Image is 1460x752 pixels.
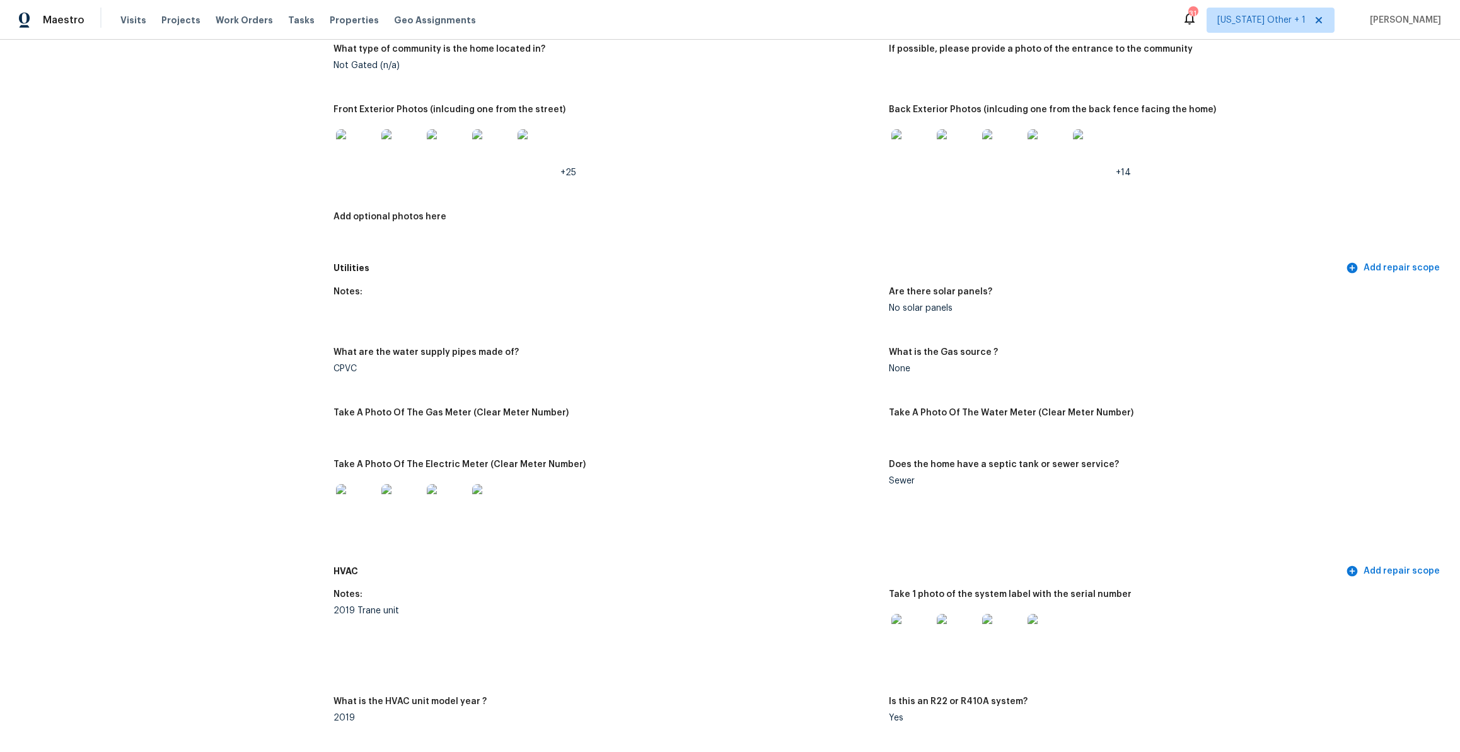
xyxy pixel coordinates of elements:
[288,16,315,25] span: Tasks
[216,14,273,26] span: Work Orders
[333,45,545,54] h5: What type of community is the home located in?
[889,348,998,357] h5: What is the Gas source ?
[1348,260,1440,276] span: Add repair scope
[889,477,1435,485] div: Sewer
[333,105,565,114] h5: Front Exterior Photos (inlcuding one from the street)
[333,348,519,357] h5: What are the water supply pipes made of?
[889,105,1216,114] h5: Back Exterior Photos (inlcuding one from the back fence facing the home)
[889,45,1193,54] h5: If possible, please provide a photo of the entrance to the community
[333,565,1343,578] h5: HVAC
[43,14,84,26] span: Maestro
[333,364,879,373] div: CPVC
[560,168,576,177] span: +25
[1343,560,1445,583] button: Add repair scope
[1217,14,1306,26] span: [US_STATE] Other + 1
[333,460,586,469] h5: Take A Photo Of The Electric Meter (Clear Meter Number)
[889,408,1133,417] h5: Take A Photo Of The Water Meter (Clear Meter Number)
[889,590,1132,599] h5: Take 1 photo of the system label with the serial number
[889,697,1028,706] h5: Is this an R22 or R410A system?
[1188,8,1197,20] div: 31
[1343,257,1445,280] button: Add repair scope
[333,590,362,599] h5: Notes:
[333,697,487,706] h5: What is the HVAC unit model year ?
[333,262,1343,275] h5: Utilities
[889,460,1119,469] h5: Does the home have a septic tank or sewer service?
[333,61,879,70] div: Not Gated (n/a)
[120,14,146,26] span: Visits
[889,714,1435,722] div: Yes
[889,364,1435,373] div: None
[333,287,362,296] h5: Notes:
[394,14,476,26] span: Geo Assignments
[1116,168,1131,177] span: +14
[333,606,879,615] div: 2019 Trane unit
[889,287,992,296] h5: Are there solar panels?
[333,408,569,417] h5: Take A Photo Of The Gas Meter (Clear Meter Number)
[1348,564,1440,579] span: Add repair scope
[1365,14,1441,26] span: [PERSON_NAME]
[333,212,446,221] h5: Add optional photos here
[330,14,379,26] span: Properties
[333,714,879,722] div: 2019
[889,304,1435,313] div: No solar panels
[161,14,200,26] span: Projects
